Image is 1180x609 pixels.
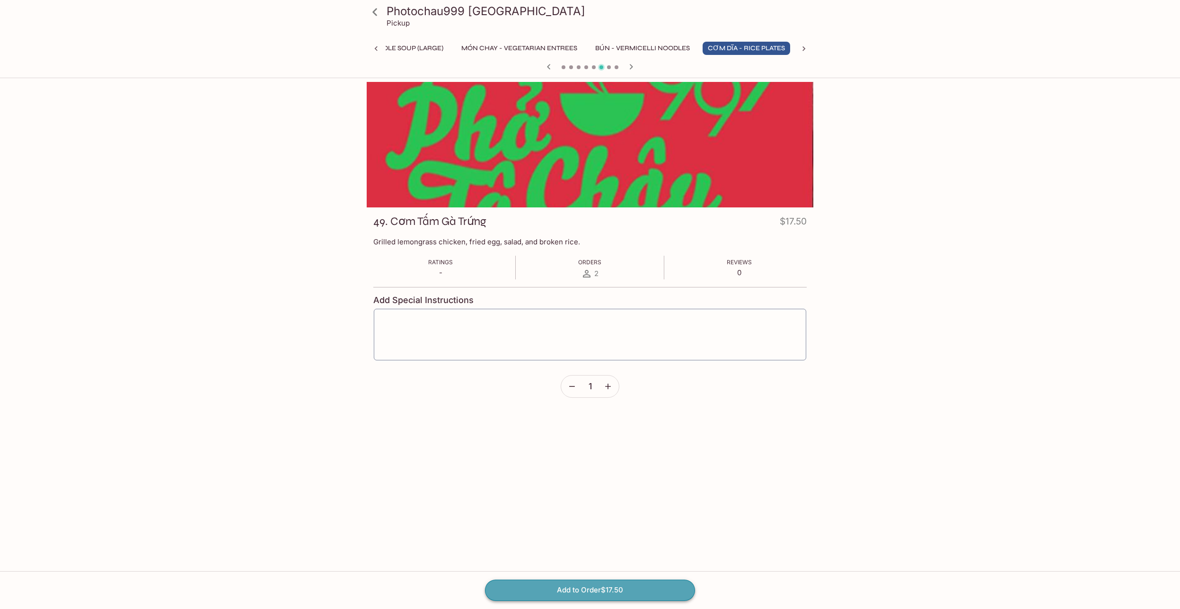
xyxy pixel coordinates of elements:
[428,268,453,277] p: -
[373,214,486,229] h3: 49. Cơm Tấm Gà Trứng
[324,42,449,55] button: Pho - Rice Noodle Soup (Large)
[727,268,752,277] p: 0
[456,42,582,55] button: MÓN CHAY - Vegetarian Entrees
[590,42,695,55] button: BÚN - Vermicelli Noodles
[703,42,790,55] button: CƠM DĨA - Rice Plates
[387,4,810,18] h3: Photochau999 [GEOGRAPHIC_DATA]
[578,259,601,266] span: Orders
[367,82,813,207] div: 49. Cơm Tấm Gà Trứng
[387,18,410,27] p: Pickup
[428,259,453,266] span: Ratings
[727,259,752,266] span: Reviews
[594,269,599,278] span: 2
[373,295,807,305] h4: Add Special Instructions
[485,580,695,600] button: Add to Order$17.50
[589,381,592,392] span: 1
[373,237,807,246] p: Grilled lemongrass chicken, fried egg, salad, and broken rice.
[780,214,807,233] h4: $17.50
